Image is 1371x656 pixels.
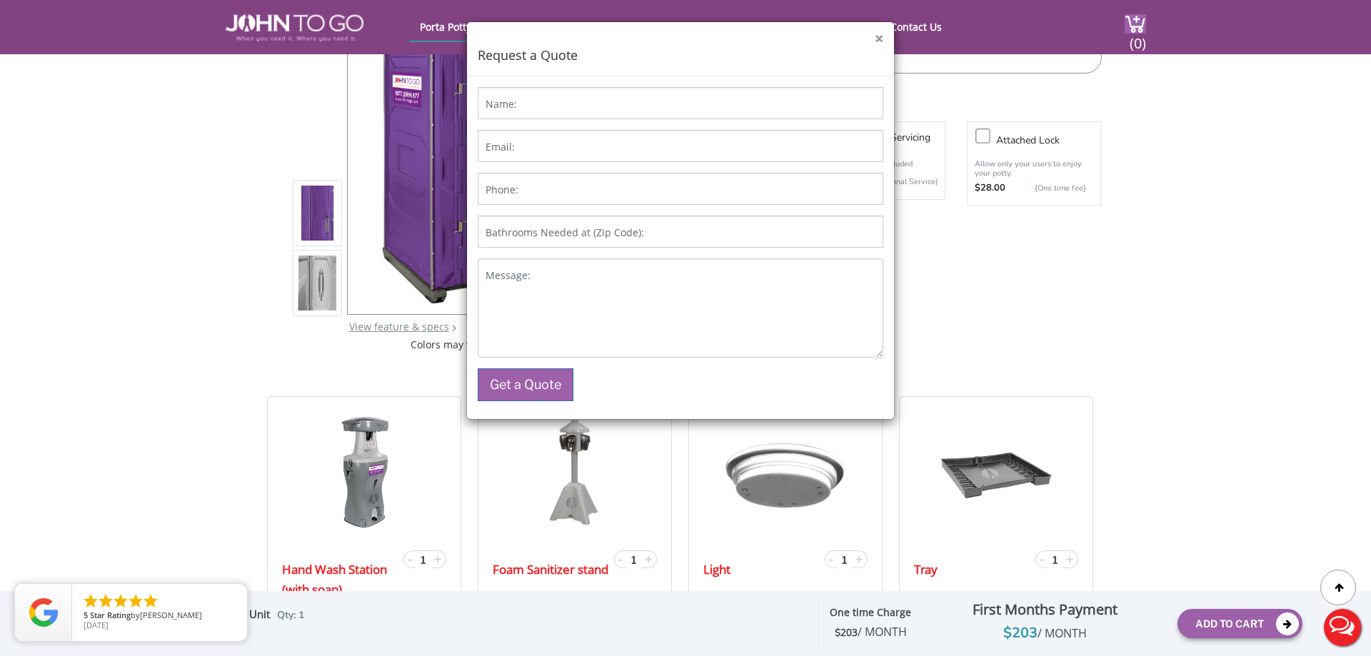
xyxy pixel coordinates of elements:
[478,368,573,401] button: Get a Quote
[467,76,894,419] form: Contact form
[90,610,131,620] span: Star Rating
[875,31,883,46] button: ×
[486,140,515,154] label: Email:
[127,592,144,610] li: 
[478,46,883,65] h4: Request a Quote
[97,592,114,610] li: 
[84,610,88,620] span: 5
[486,183,518,197] label: Phone:
[142,592,159,610] li: 
[1314,599,1371,656] button: Live Chat
[486,268,531,283] label: Message:
[29,598,58,627] img: Review Rating
[84,620,109,630] span: [DATE]
[486,226,644,240] label: Bathrooms Needed at (Zip Code):
[82,592,99,610] li: 
[486,97,517,111] label: Name:
[112,592,129,610] li: 
[140,610,202,620] span: [PERSON_NAME]
[84,611,236,621] span: by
